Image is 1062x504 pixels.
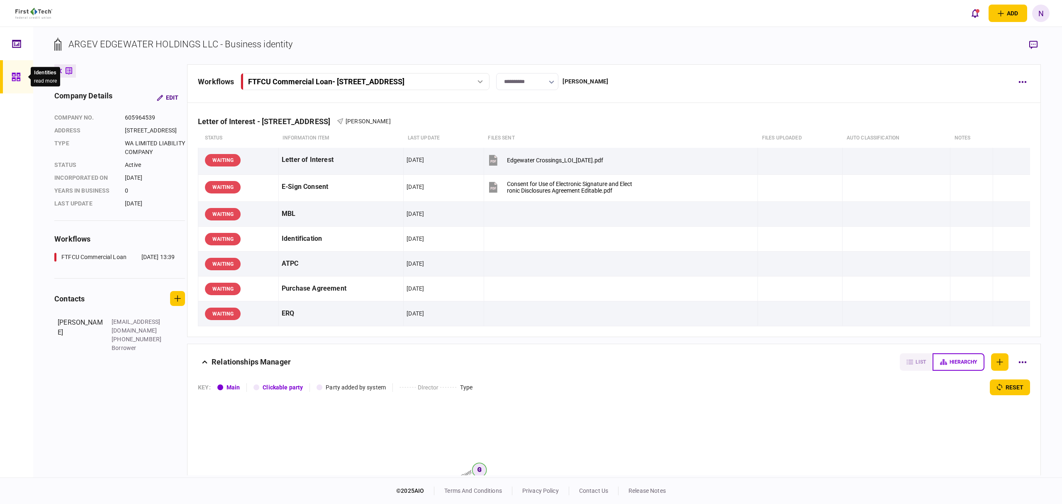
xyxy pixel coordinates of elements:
[507,157,603,164] div: Edgewater Crossings_LOI_09.12.25.pdf
[125,199,185,208] div: [DATE]
[477,466,482,473] text: G
[198,129,279,148] th: status
[989,5,1027,22] button: open adding identity options
[58,318,103,352] div: [PERSON_NAME]
[227,383,240,392] div: Main
[112,318,166,335] div: [EMAIL_ADDRESS][DOMAIN_NAME]
[933,353,984,371] button: hierarchy
[125,174,185,182] div: [DATE]
[125,126,185,135] div: [STREET_ADDRESS]
[407,309,424,318] div: [DATE]
[487,151,603,169] button: Edgewater Crossings_LOI_09.12.25.pdf
[404,129,484,148] th: last update
[125,139,185,157] div: WA LIMITED LIABILITY COMPANY
[407,210,424,218] div: [DATE]
[112,344,166,352] div: Borrower
[125,113,185,122] div: 605964539
[205,283,241,295] div: WAITING
[241,73,490,90] button: FTFCU Commercial Loan- [STREET_ADDRESS]
[282,304,400,323] div: ERQ
[282,151,400,169] div: Letter of Interest
[205,258,241,270] div: WAITING
[15,8,52,19] img: client company logo
[282,279,400,298] div: Purchase Agreement
[54,90,112,105] div: company details
[34,69,57,77] div: Identities
[950,359,977,365] span: hierarchy
[68,37,292,51] div: ARGEV EDGEWATER HOLDINGS LLC - Business identity
[396,487,434,495] div: © 2025 AIO
[282,254,400,273] div: ATPC
[54,233,185,245] div: workflows
[54,199,117,208] div: last update
[54,293,85,304] div: contacts
[950,129,993,148] th: notes
[407,259,424,268] div: [DATE]
[205,154,241,166] div: WAITING
[628,487,666,494] a: release notes
[407,235,424,243] div: [DATE]
[507,181,632,194] div: Consent for Use of Electronic Signature and Electronic Disclosures Agreement Editable.pdf
[205,208,241,220] div: WAITING
[346,118,391,125] span: [PERSON_NAME]
[54,186,117,195] div: years in business
[758,129,843,148] th: Files uploaded
[125,161,185,169] div: Active
[1032,5,1050,22] button: N
[484,129,758,148] th: files sent
[141,253,175,262] div: [DATE] 13:39
[248,77,404,86] div: FTFCU Commercial Loan - [STREET_ADDRESS]
[282,178,400,196] div: E-Sign Consent
[900,353,933,371] button: list
[522,487,559,494] a: privacy policy
[54,126,117,135] div: address
[198,383,211,392] div: KEY :
[407,183,424,191] div: [DATE]
[282,205,400,223] div: MBL
[563,77,608,86] div: [PERSON_NAME]
[54,113,117,122] div: company no.
[150,90,185,105] button: Edit
[407,284,424,293] div: [DATE]
[263,383,303,392] div: Clickable party
[205,308,241,320] div: WAITING
[54,174,117,182] div: incorporated on
[278,129,403,148] th: Information item
[966,5,984,22] button: open notifications list
[205,181,241,193] div: WAITING
[407,156,424,164] div: [DATE]
[326,383,386,392] div: Party added by system
[34,78,57,84] button: read more
[487,178,632,196] button: Consent for Use of Electronic Signature and Electronic Disclosures Agreement Editable.pdf
[205,233,241,245] div: WAITING
[198,76,234,87] div: workflows
[54,161,117,169] div: status
[460,383,473,392] div: Type
[444,487,502,494] a: terms and conditions
[61,253,127,262] div: FTFCU Commercial Loan
[282,230,400,248] div: Identification
[579,487,608,494] a: contact us
[212,353,291,371] div: Relationships Manager
[990,379,1030,395] button: reset
[54,253,175,262] a: FTFCU Commercial Loan[DATE] 13:39
[125,186,185,195] div: 0
[112,335,166,344] div: [PHONE_NUMBER]
[54,139,117,157] div: Type
[843,129,950,148] th: auto classification
[198,117,337,126] div: Letter of Interest - [STREET_ADDRESS]
[916,359,926,365] span: list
